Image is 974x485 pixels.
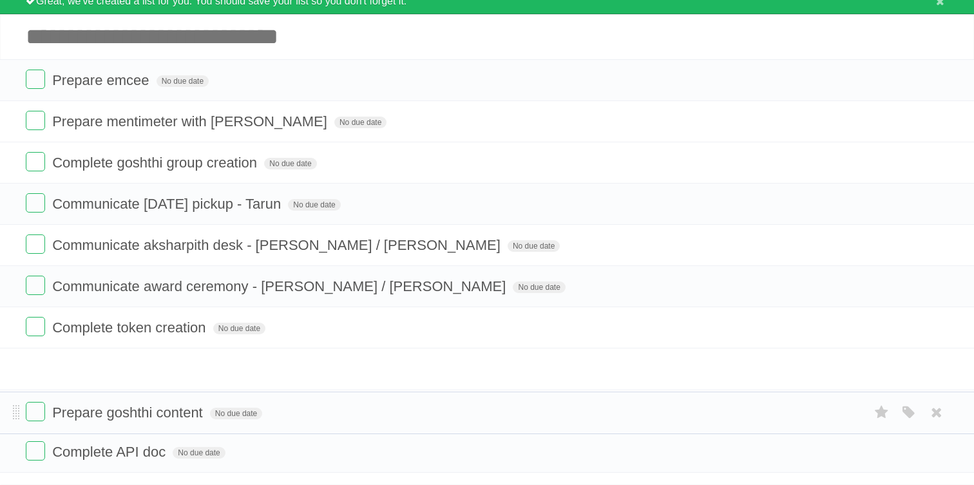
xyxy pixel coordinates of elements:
label: Done [26,276,45,295]
label: Done [26,234,45,254]
label: Done [26,70,45,89]
span: No due date [157,75,209,87]
span: Prepare emcee [52,72,152,88]
label: Done [26,317,45,336]
span: No due date [213,323,265,334]
label: Done [26,193,45,213]
span: Communicate [DATE] pickup - Tarun [52,196,284,212]
span: Complete API doc [52,444,169,460]
span: Complete goshthi group creation [52,155,260,171]
label: Done [26,441,45,461]
span: Prepare goshthi content [52,404,206,421]
span: Complete token creation [52,319,209,336]
label: Done [26,111,45,130]
span: Prepare mentimeter with [PERSON_NAME] [52,113,330,129]
span: No due date [264,158,316,169]
span: No due date [288,199,340,211]
label: Star task [870,402,894,423]
span: No due date [508,240,560,252]
span: No due date [334,117,387,128]
span: Communicate award ceremony - [PERSON_NAME] / [PERSON_NAME] [52,278,509,294]
span: No due date [210,408,262,419]
label: Done [26,402,45,421]
label: Done [26,152,45,171]
span: Communicate aksharpith desk - [PERSON_NAME] / [PERSON_NAME] [52,237,504,253]
span: No due date [173,447,225,459]
span: No due date [513,281,565,293]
